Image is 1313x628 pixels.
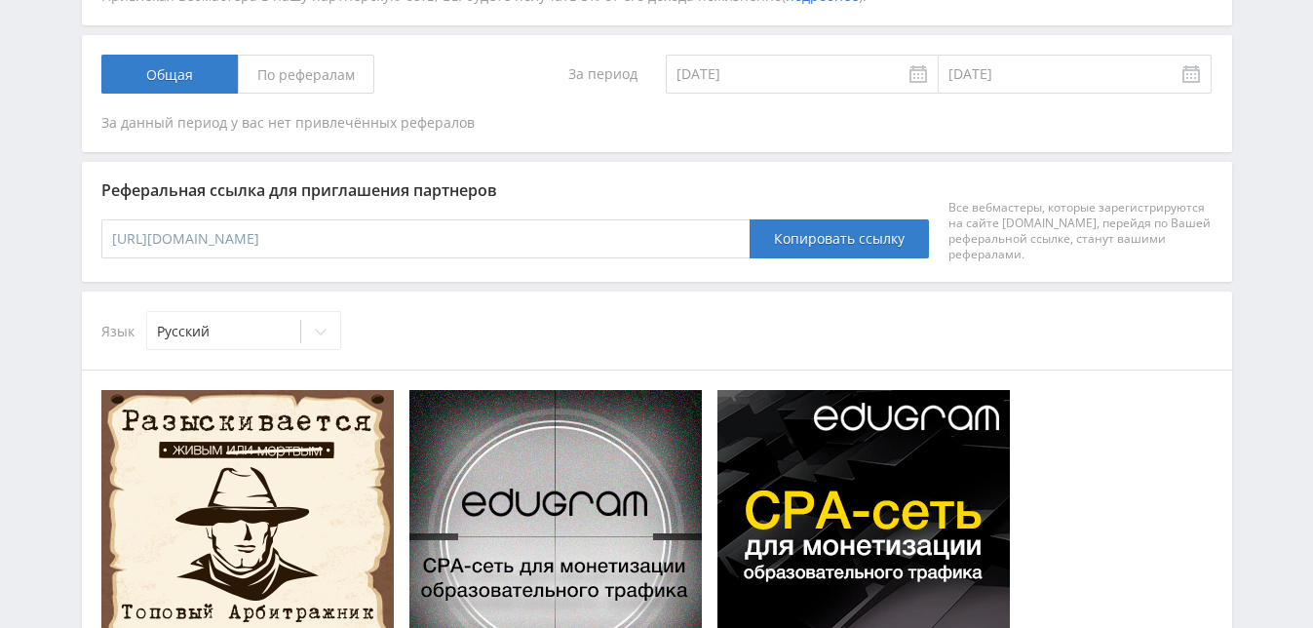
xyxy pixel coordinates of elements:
[101,311,1213,350] div: Язык
[750,219,929,258] button: Копировать ссылку
[101,55,238,94] span: Общая
[238,55,374,94] span: По рефералам
[948,200,1212,262] div: Все вебмастеры, которые зарегистрируются на сайте [DOMAIN_NAME], перейдя по Вашей реферальной ссы...
[101,181,1213,199] div: Реферальная ссылка для приглашения партнеров
[478,55,647,94] div: За период
[101,113,1213,133] div: За данный период у вас нет привлечённых рефералов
